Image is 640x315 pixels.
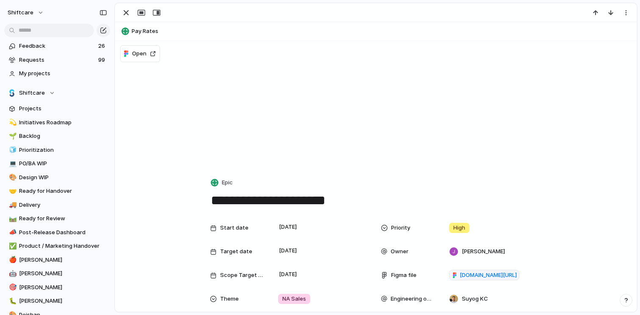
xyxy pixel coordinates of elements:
[19,256,107,264] span: [PERSON_NAME]
[19,118,107,127] span: Initiatives Roadmap
[8,173,16,182] button: 🎨
[19,297,107,305] span: [PERSON_NAME]
[8,228,16,237] button: 📣
[8,8,33,17] span: shiftcare
[4,102,110,115] a: Projects
[19,242,107,250] span: Product / Marketing Handover
[220,271,264,279] span: Scope Target Date
[8,283,16,292] button: 🎯
[120,45,160,62] button: Open
[277,269,299,279] span: [DATE]
[4,144,110,156] a: 🧊Prioritization
[8,201,16,209] button: 🚚
[391,247,408,256] span: Owner
[98,56,107,64] span: 99
[9,296,15,306] div: 🐛
[9,227,15,237] div: 📣
[19,132,107,140] span: Backlog
[8,297,16,305] button: 🐛
[4,295,110,307] a: 🐛[PERSON_NAME]
[4,171,110,184] a: 🎨Design WIP
[19,89,45,97] span: Shiftcare
[4,185,110,197] a: 🤝Ready for Handover
[9,282,15,292] div: 🎯
[4,40,110,52] a: Feedback26
[19,146,107,154] span: Prioritization
[4,240,110,252] a: ✅Product / Marketing Handover
[19,228,107,237] span: Post-Release Dashboard
[222,178,233,187] span: Epic
[391,224,410,232] span: Priority
[282,295,306,303] span: NA Sales
[9,255,15,265] div: 🍎
[9,159,15,169] div: 💻
[4,199,110,211] div: 🚚Delivery
[460,271,517,279] span: [DOMAIN_NAME][URL]
[19,56,96,64] span: Requests
[453,224,465,232] span: High
[19,42,96,50] span: Feedback
[8,269,16,278] button: 🤖
[8,132,16,140] button: 🌱
[19,283,107,292] span: [PERSON_NAME]
[220,247,252,256] span: Target date
[4,67,110,80] a: My projects
[4,116,110,129] a: 💫Initiatives Roadmap
[4,157,110,170] a: 💻PO/BA WIP
[9,200,15,210] div: 🚚
[462,247,505,256] span: [PERSON_NAME]
[119,25,633,38] button: Pay Rates
[8,187,16,195] button: 🤝
[4,254,110,266] a: 🍎[PERSON_NAME]
[8,159,16,168] button: 💻
[9,131,15,141] div: 🌱
[8,242,16,250] button: ✅
[209,177,235,189] button: Epic
[19,201,107,209] span: Delivery
[9,241,15,251] div: ✅
[19,187,107,195] span: Ready for Handover
[391,271,417,279] span: Figma file
[132,49,146,58] span: Open
[8,256,16,264] button: 🍎
[4,267,110,280] a: 🤖[PERSON_NAME]
[19,173,107,182] span: Design WIP
[277,222,299,232] span: [DATE]
[220,224,248,232] span: Start date
[462,295,488,303] span: Suyog KC
[4,226,110,239] a: 📣Post-Release Dashboard
[4,54,110,66] a: Requests99
[19,104,107,113] span: Projects
[4,212,110,225] a: 🛤️Ready for Review
[4,130,110,142] a: 🌱Backlog
[19,269,107,278] span: [PERSON_NAME]
[98,42,107,50] span: 26
[9,118,15,127] div: 💫
[9,214,15,224] div: 🛤️
[8,146,16,154] button: 🧊
[9,186,15,196] div: 🤝
[4,6,48,19] button: shiftcare
[4,87,110,99] button: Shiftcare
[9,269,15,279] div: 🤖
[19,69,107,78] span: My projects
[449,270,519,281] a: [DOMAIN_NAME][URL]
[9,145,15,155] div: 🧊
[277,246,299,256] span: [DATE]
[391,295,435,303] span: Engineering owner
[8,118,16,127] button: 💫
[4,281,110,294] a: 🎯[PERSON_NAME]
[8,214,16,223] button: 🛤️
